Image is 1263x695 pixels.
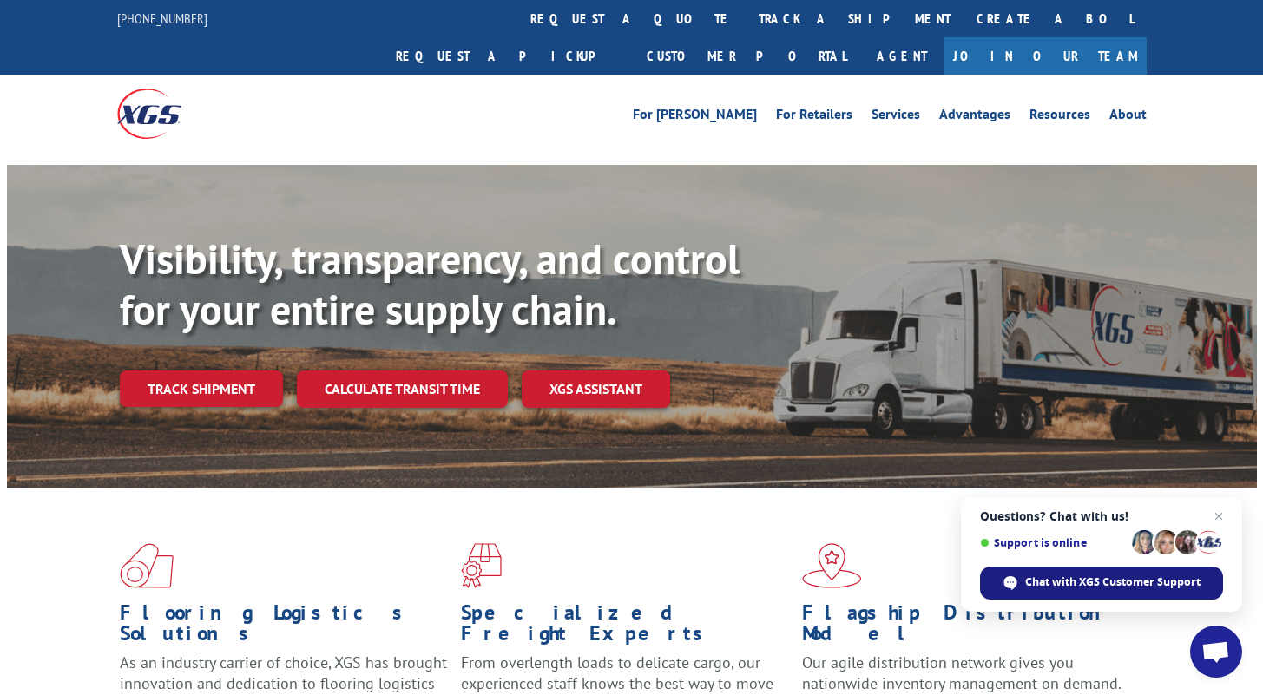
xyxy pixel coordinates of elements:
[634,37,859,75] a: Customer Portal
[802,652,1122,693] span: Our agile distribution network gives you nationwide inventory management on demand.
[1109,108,1147,127] a: About
[872,108,920,127] a: Services
[939,108,1010,127] a: Advantages
[461,543,502,588] img: xgs-icon-focused-on-flooring-red
[980,567,1223,600] div: Chat with XGS Customer Support
[1029,108,1090,127] a: Resources
[297,370,508,408] a: Calculate transit time
[980,509,1223,523] span: Questions? Chat with us!
[117,10,207,27] a: [PHONE_NUMBER]
[859,37,944,75] a: Agent
[980,536,1126,549] span: Support is online
[1025,574,1201,590] span: Chat with XGS Customer Support
[120,370,283,407] a: Track shipment
[1208,506,1229,527] span: Close chat
[1190,626,1242,678] div: Open chat
[633,108,757,127] a: For [PERSON_NAME]
[461,602,789,652] h1: Specialized Freight Experts
[120,232,740,336] b: Visibility, transparency, and control for your entire supply chain.
[120,602,448,652] h1: Flooring Logistics Solutions
[776,108,852,127] a: For Retailers
[944,37,1147,75] a: Join Our Team
[383,37,634,75] a: Request a pickup
[522,370,670,408] a: XGS ASSISTANT
[802,602,1130,652] h1: Flagship Distribution Model
[802,543,862,588] img: xgs-icon-flagship-distribution-model-red
[120,543,174,588] img: xgs-icon-total-supply-chain-intelligence-red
